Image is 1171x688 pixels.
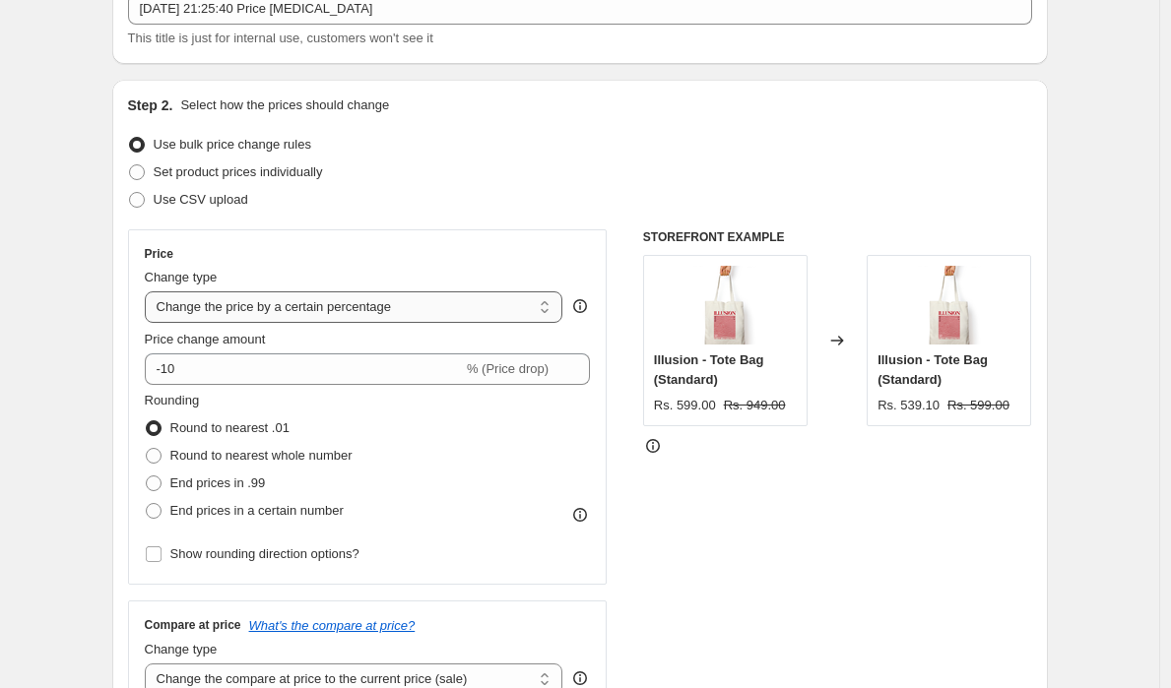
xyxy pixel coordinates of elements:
[170,503,344,518] span: End prices in a certain number
[643,229,1032,245] h6: STOREFRONT EXAMPLE
[154,137,311,152] span: Use bulk price change rules
[878,352,988,387] span: Illusion - Tote Bag (Standard)
[170,546,359,561] span: Show rounding direction options?
[467,361,549,376] span: % (Price drop)
[170,475,266,490] span: End prices in .99
[724,396,786,415] strike: Rs. 949.00
[154,192,248,207] span: Use CSV upload
[570,296,590,316] div: help
[170,420,290,435] span: Round to nearest .01
[145,270,218,284] span: Change type
[249,618,416,633] button: What's the compare at price?
[685,266,764,344] img: 1_3d108382-b9b9-4cbf-8f33-ffd1f9dbd22c_80x.png
[878,396,940,415] div: Rs. 539.10
[654,396,716,415] div: Rs. 599.00
[154,164,323,179] span: Set product prices individually
[145,332,266,346] span: Price change amount
[145,617,241,633] h3: Compare at price
[180,95,389,115] p: Select how the prices should change
[128,31,433,45] span: This title is just for internal use, customers won't see it
[947,396,1009,415] strike: Rs. 599.00
[145,246,173,262] h3: Price
[145,642,218,657] span: Change type
[145,353,463,385] input: -15
[654,352,764,387] span: Illusion - Tote Bag (Standard)
[570,668,590,688] div: help
[910,266,989,344] img: 1_3d108382-b9b9-4cbf-8f33-ffd1f9dbd22c_80x.png
[170,448,353,463] span: Round to nearest whole number
[145,393,200,407] span: Rounding
[128,95,173,115] h2: Step 2.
